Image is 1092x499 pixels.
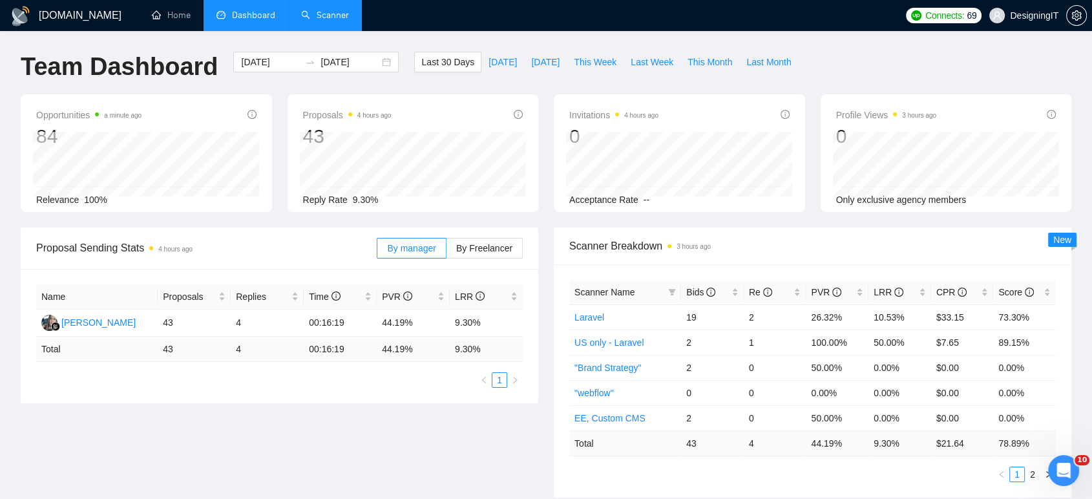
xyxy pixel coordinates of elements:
li: Previous Page [994,467,1009,482]
li: Previous Page [476,372,492,388]
td: 50.00% [868,330,931,355]
span: Proposal Sending Stats [36,240,377,256]
td: $0.00 [931,405,994,430]
span: Bids [686,287,715,297]
a: "webflow" [574,388,614,398]
td: 44.19% [377,310,450,337]
td: 0 [681,380,744,405]
td: 1 [744,330,806,355]
input: Start date [241,55,300,69]
button: [DATE] [524,52,567,72]
time: a minute ago [104,112,142,119]
span: This Week [574,55,616,69]
span: Last 30 Days [421,55,474,69]
span: Invitations [569,107,658,123]
td: 50.00% [806,355,868,380]
td: 2 [681,355,744,380]
span: swap-right [305,57,315,67]
span: info-circle [832,288,841,297]
td: 0.00% [868,380,931,405]
span: right [511,376,519,384]
button: Last Month [739,52,798,72]
td: 0.00% [868,355,931,380]
li: Next Page [507,372,523,388]
td: 4 [231,337,304,362]
a: 1 [492,373,507,387]
td: $0.00 [931,355,994,380]
div: 0 [836,124,937,149]
td: 2 [744,304,806,330]
span: Connects: [925,8,964,23]
span: info-circle [894,288,903,297]
span: 10 [1075,455,1089,465]
a: MC[PERSON_NAME] [41,317,136,327]
span: info-circle [331,292,341,301]
a: searchScanner [301,10,349,21]
time: 3 hours ago [902,112,936,119]
span: [DATE] [531,55,560,69]
time: 4 hours ago [357,112,392,119]
td: 2 [681,330,744,355]
li: 1 [1009,467,1025,482]
td: 0.00% [993,355,1056,380]
td: 0 [744,380,806,405]
span: info-circle [781,110,790,119]
span: -- [644,195,649,205]
span: info-circle [1025,288,1034,297]
img: gigradar-bm.png [51,322,60,331]
span: filter [666,282,678,302]
button: setting [1066,5,1087,26]
td: 00:16:19 [304,310,377,337]
span: Profile Views [836,107,937,123]
li: 1 [492,372,507,388]
time: 4 hours ago [158,246,193,253]
a: "Brand Strategy" [574,363,641,373]
button: Last Week [624,52,680,72]
th: Replies [231,284,304,310]
span: Last Week [631,55,673,69]
div: [PERSON_NAME] [61,315,136,330]
td: 2 [681,405,744,430]
td: 00:16:19 [304,337,377,362]
span: Relevance [36,195,79,205]
button: This Month [680,52,739,72]
td: 4 [744,430,806,456]
a: setting [1066,10,1087,21]
button: This Week [567,52,624,72]
td: 26.32% [806,304,868,330]
button: [DATE] [481,52,524,72]
span: Dashboard [232,10,275,21]
td: 10.53% [868,304,931,330]
div: 0 [569,124,658,149]
span: info-circle [958,288,967,297]
span: info-circle [706,288,715,297]
span: info-circle [763,288,772,297]
time: 3 hours ago [677,243,711,250]
span: Time [309,292,340,302]
span: Acceptance Rate [569,195,638,205]
span: right [1044,471,1052,478]
time: 4 hours ago [624,112,658,119]
span: Scanner Breakdown [569,238,1056,254]
span: [DATE] [488,55,517,69]
span: info-circle [247,110,257,119]
li: Next Page [1040,467,1056,482]
span: Proposals [303,107,392,123]
span: By manager [387,243,436,253]
span: New [1053,235,1071,245]
span: Scanner Name [574,287,635,297]
span: PVR [382,292,412,302]
td: 100.00% [806,330,868,355]
button: left [994,467,1009,482]
h1: Team Dashboard [21,52,218,82]
td: 0 [744,355,806,380]
span: Only exclusive agency members [836,195,967,205]
td: 9.30 % [868,430,931,456]
td: $33.15 [931,304,994,330]
td: 19 [681,304,744,330]
td: $ 21.64 [931,430,994,456]
td: 9.30 % [450,337,523,362]
a: EE, Custom CMS [574,413,646,423]
span: LRR [455,292,485,302]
